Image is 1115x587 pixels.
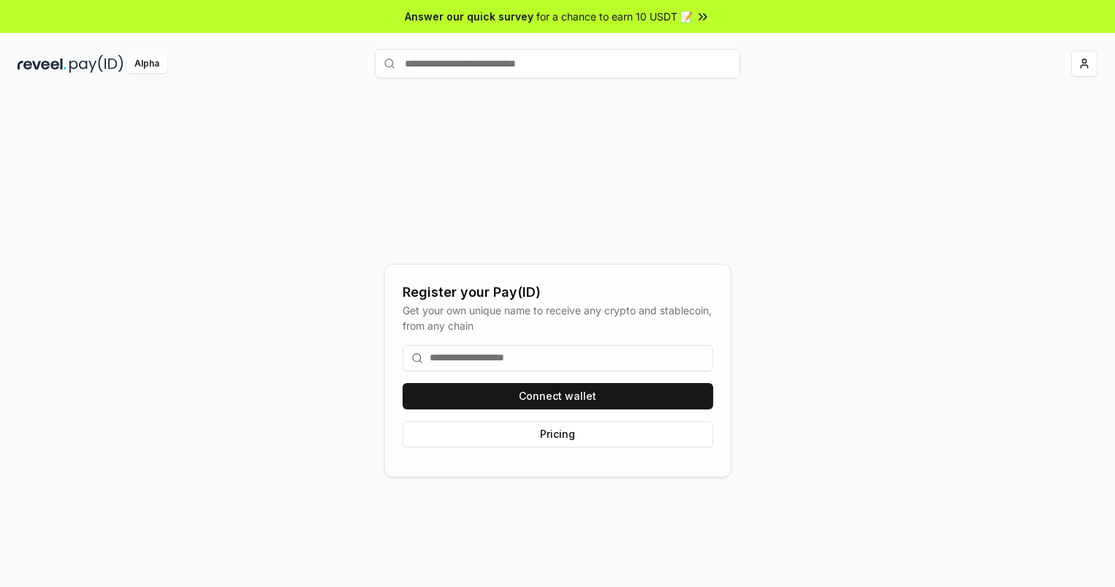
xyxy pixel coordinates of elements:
div: Alpha [126,55,167,73]
button: Connect wallet [403,383,713,409]
img: pay_id [69,55,123,73]
span: Answer our quick survey [405,9,533,24]
div: Get your own unique name to receive any crypto and stablecoin, from any chain [403,303,713,333]
button: Pricing [403,421,713,447]
span: for a chance to earn 10 USDT 📝 [536,9,693,24]
img: reveel_dark [18,55,66,73]
div: Register your Pay(ID) [403,282,713,303]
